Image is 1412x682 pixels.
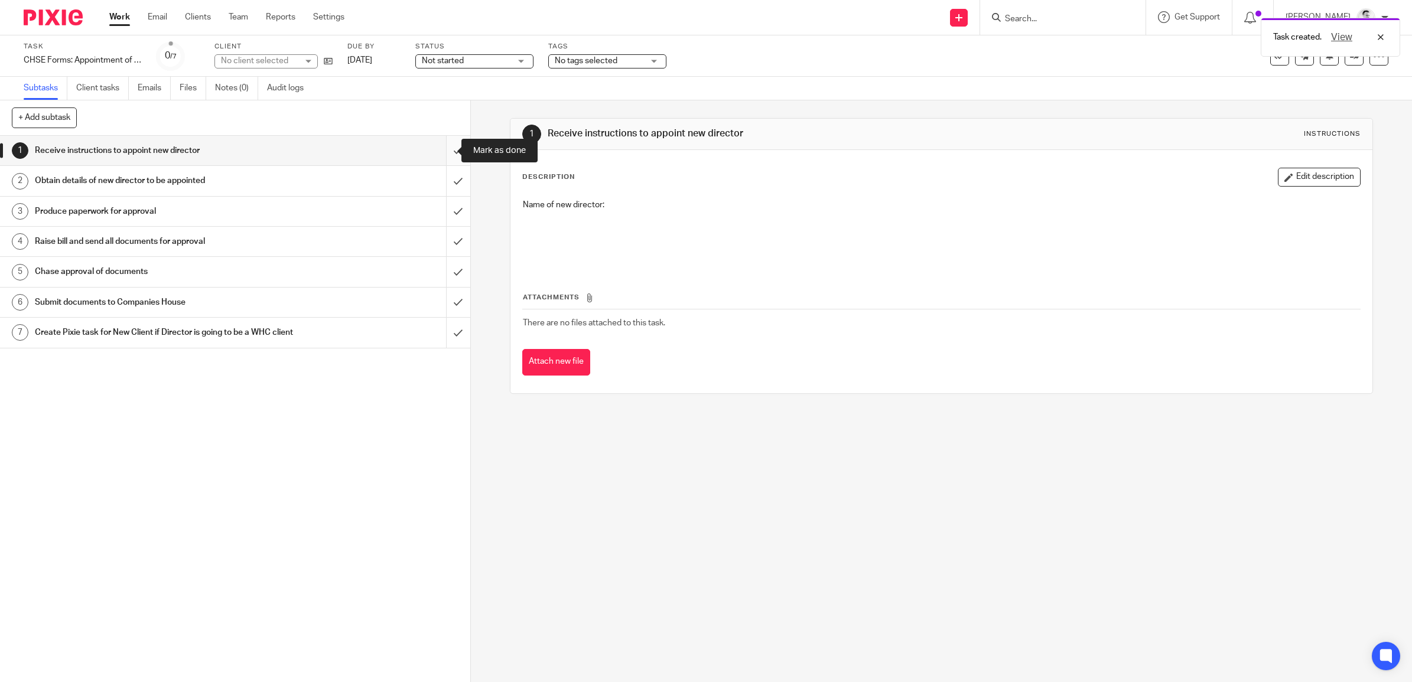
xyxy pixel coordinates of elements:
[12,203,28,220] div: 3
[548,128,967,140] h1: Receive instructions to appoint new director
[1273,31,1322,43] p: Task created.
[1278,168,1361,187] button: Edit description
[12,264,28,280] div: 5
[24,54,142,66] div: CHSE Forms: Appointment of director (AP01)
[522,172,575,182] p: Description
[35,142,301,159] h1: Receive instructions to appoint new director
[24,9,83,25] img: Pixie
[221,55,298,67] div: No client selected
[165,49,177,63] div: 0
[138,77,171,100] a: Emails
[229,11,248,23] a: Team
[267,77,313,100] a: Audit logs
[266,11,295,23] a: Reports
[422,57,464,65] span: Not started
[185,11,211,23] a: Clients
[1356,8,1375,27] img: Dave_2025.jpg
[180,77,206,100] a: Files
[522,349,590,376] button: Attach new file
[76,77,129,100] a: Client tasks
[35,233,301,250] h1: Raise bill and send all documents for approval
[347,56,372,64] span: [DATE]
[415,42,533,51] label: Status
[35,324,301,341] h1: Create Pixie task for New Client if Director is going to be a WHC client
[12,173,28,190] div: 2
[35,263,301,280] h1: Chase approval of documents
[148,11,167,23] a: Email
[522,125,541,143] div: 1
[523,319,665,327] span: There are no files attached to this task.
[24,42,142,51] label: Task
[347,42,401,51] label: Due by
[35,293,301,311] h1: Submit documents to Companies House
[1304,129,1361,139] div: Instructions
[12,142,28,159] div: 1
[313,11,344,23] a: Settings
[24,77,67,100] a: Subtasks
[523,294,580,301] span: Attachments
[12,233,28,250] div: 4
[215,77,258,100] a: Notes (0)
[548,42,666,51] label: Tags
[523,199,1360,211] p: Name of new director:
[214,42,333,51] label: Client
[12,324,28,341] div: 7
[35,203,301,220] h1: Produce paperwork for approval
[35,172,301,190] h1: Obtain details of new director to be appointed
[12,294,28,311] div: 6
[170,53,177,60] small: /7
[1328,30,1356,44] button: View
[555,57,617,65] span: No tags selected
[109,11,130,23] a: Work
[12,107,77,128] button: + Add subtask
